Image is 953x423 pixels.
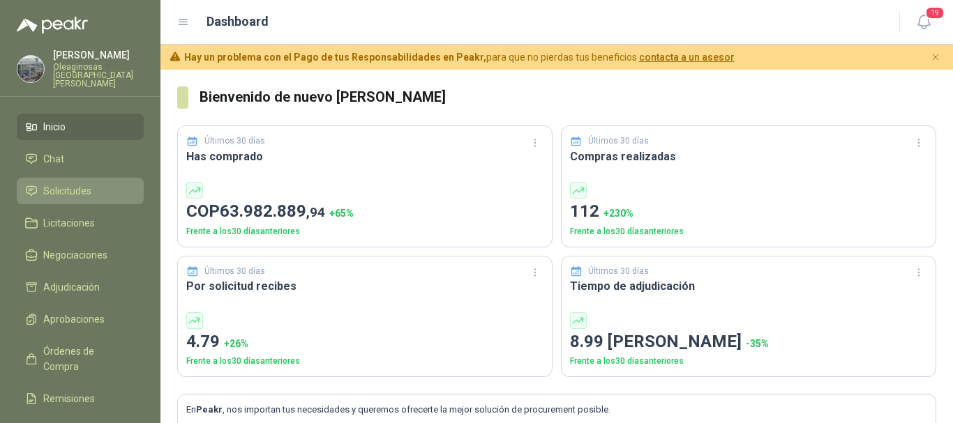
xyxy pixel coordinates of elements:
[329,208,354,219] span: + 65 %
[186,329,543,355] p: 4.79
[639,52,735,63] a: contacta a un asesor
[53,63,144,88] p: Oleaginosas [GEOGRAPHIC_DATA][PERSON_NAME]
[43,247,107,263] span: Negociaciones
[17,385,144,412] a: Remisiones
[207,12,269,31] h1: Dashboard
[603,208,633,219] span: + 230 %
[570,199,927,225] p: 112
[43,312,105,327] span: Aprobaciones
[186,403,927,417] p: En , nos importan tus necesidades y queremos ofrecerte la mejor solución de procurement posible.
[570,148,927,165] h3: Compras realizadas
[43,279,100,295] span: Adjudicación
[17,210,144,236] a: Licitaciones
[196,404,223,415] b: Peakr
[17,178,144,204] a: Solicitudes
[186,355,543,368] p: Frente a los 30 días anteriores
[53,50,144,60] p: [PERSON_NAME]
[220,201,325,221] span: 63.982.889
[570,329,927,355] p: 8.99 [PERSON_NAME]
[17,17,88,33] img: Logo peakr
[224,338,248,349] span: + 26 %
[200,86,936,108] h3: Bienvenido de nuevo [PERSON_NAME]
[43,151,64,167] span: Chat
[186,225,543,238] p: Frente a los 30 días anteriores
[17,306,144,332] a: Aprobaciones
[925,6,945,20] span: 19
[306,204,325,220] span: ,94
[17,242,144,268] a: Negociaciones
[570,277,927,295] h3: Tiempo de adjudicación
[43,183,91,199] span: Solicitudes
[43,344,130,374] span: Órdenes de Compra
[43,215,95,231] span: Licitaciones
[17,338,144,380] a: Órdenes de Compra
[746,338,769,349] span: -35 %
[17,56,44,82] img: Company Logo
[911,10,936,35] button: 19
[43,391,95,406] span: Remisiones
[184,49,735,65] span: para que no pierdas tus beneficios
[43,119,66,134] span: Inicio
[204,265,265,278] p: Últimos 30 días
[17,146,144,172] a: Chat
[186,148,543,165] h3: Has comprado
[186,199,543,225] p: COP
[17,274,144,300] a: Adjudicación
[927,49,945,66] button: Cerrar
[570,355,927,368] p: Frente a los 30 días anteriores
[588,265,649,278] p: Últimos 30 días
[204,134,265,148] p: Últimos 30 días
[570,225,927,238] p: Frente a los 30 días anteriores
[588,134,649,148] p: Últimos 30 días
[17,114,144,140] a: Inicio
[184,52,486,63] b: Hay un problema con el Pago de tus Responsabilidades en Peakr,
[186,277,543,295] h3: Por solicitud recibes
